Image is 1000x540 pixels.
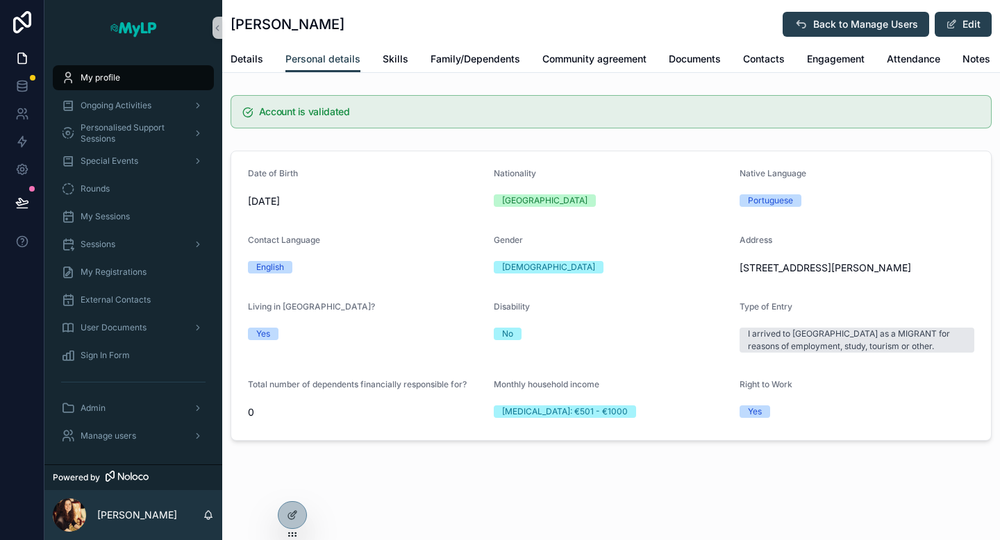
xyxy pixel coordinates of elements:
a: Admin [53,396,214,421]
span: Powered by [53,472,100,483]
span: 0 [248,405,483,419]
span: Skills [383,52,408,66]
span: Community agreement [542,52,647,66]
a: Powered by [44,464,222,490]
a: Community agreement [542,47,647,74]
span: My profile [81,72,120,83]
a: Notes [962,47,990,74]
div: [MEDICAL_DATA]: €501 - €1000 [502,405,628,418]
span: [DATE] [248,194,483,208]
h1: [PERSON_NAME] [231,15,344,34]
a: Details [231,47,263,74]
div: Yes [256,328,270,340]
span: Sign In Form [81,350,130,361]
a: Contacts [743,47,785,74]
a: My Sessions [53,204,214,229]
a: Documents [669,47,721,74]
a: Skills [383,47,408,74]
span: Details [231,52,263,66]
span: Manage users [81,430,136,441]
span: Rounds [81,183,110,194]
p: [PERSON_NAME] [97,508,177,522]
a: Sign In Form [53,343,214,368]
span: User Documents [81,322,147,333]
a: Rounds [53,176,214,201]
span: Nationality [494,168,536,178]
span: Gender [494,235,523,245]
span: Attendance [887,52,940,66]
span: Right to Work [740,379,792,389]
span: Date of Birth [248,168,298,178]
span: Back to Manage Users [813,17,918,31]
a: Sessions [53,232,214,257]
span: Personal details [285,52,360,66]
span: Personalised Support Sessions [81,122,182,144]
a: External Contacts [53,287,214,312]
button: Back to Manage Users [783,12,929,37]
div: Yes [748,405,762,418]
div: scrollable content [44,56,222,464]
a: Personalised Support Sessions [53,121,214,146]
a: User Documents [53,315,214,340]
span: My Sessions [81,211,130,222]
span: Native Language [740,168,806,178]
span: Contacts [743,52,785,66]
div: No [502,328,513,340]
div: Portuguese [748,194,793,207]
a: Engagement [807,47,865,74]
img: App logo [109,17,158,39]
a: Family/Dependents [431,47,520,74]
span: Sessions [81,239,115,250]
span: Disability [494,301,530,312]
span: Type of Entry [740,301,792,312]
span: [STREET_ADDRESS][PERSON_NAME] [740,261,974,275]
div: I arrived to [GEOGRAPHIC_DATA] as a MIGRANT for reasons of employment, study, tourism or other. [748,328,966,353]
h5: Account is validated [259,107,980,117]
span: Special Events [81,155,138,167]
div: [DEMOGRAPHIC_DATA] [502,261,595,273]
a: My Registrations [53,260,214,285]
span: Engagement [807,52,865,66]
span: Ongoing Activities [81,100,151,111]
a: Personal details [285,47,360,73]
span: Total number of dependents financially responsible for? [248,379,467,389]
a: Attendance [887,47,940,74]
span: Admin [81,403,106,414]
a: My profile [53,65,214,90]
button: Edit [935,12,992,37]
span: Living in [GEOGRAPHIC_DATA]? [248,301,375,312]
span: Family/Dependents [431,52,520,66]
span: Monthly household income [494,379,599,389]
span: Documents [669,52,721,66]
a: Manage users [53,423,214,448]
div: English [256,261,284,273]
span: My Registrations [81,267,147,278]
a: Special Events [53,149,214,174]
div: [GEOGRAPHIC_DATA] [502,194,587,207]
a: Ongoing Activities [53,93,214,118]
span: External Contacts [81,294,151,305]
span: Notes [962,52,990,66]
span: Contact Language [248,235,320,245]
span: Address [740,235,772,245]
